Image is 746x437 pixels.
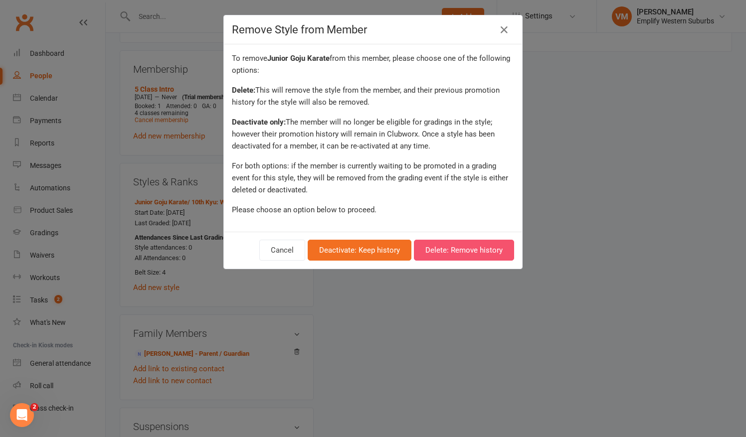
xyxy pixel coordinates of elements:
[267,54,330,63] strong: Junior Goju Karate
[232,52,514,76] div: To remove from this member, please choose one of the following options:
[496,22,512,38] a: Close
[259,240,305,261] button: Cancel
[232,118,286,127] strong: Deactivate only:
[232,86,255,95] strong: Delete:
[30,403,38,411] span: 2
[10,403,34,427] iframe: Intercom live chat
[414,240,514,261] button: Delete: Remove history
[308,240,411,261] button: Deactivate: Keep history
[232,160,514,196] div: For both options: if the member is currently waiting to be promoted in a grading event for this s...
[232,116,514,152] div: The member will no longer be eligible for gradings in the style; however their promotion history ...
[232,84,514,108] div: This will remove the style from the member, and their previous promotion history for the style wi...
[232,23,514,36] h4: Remove Style from Member
[232,204,514,216] div: Please choose an option below to proceed.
